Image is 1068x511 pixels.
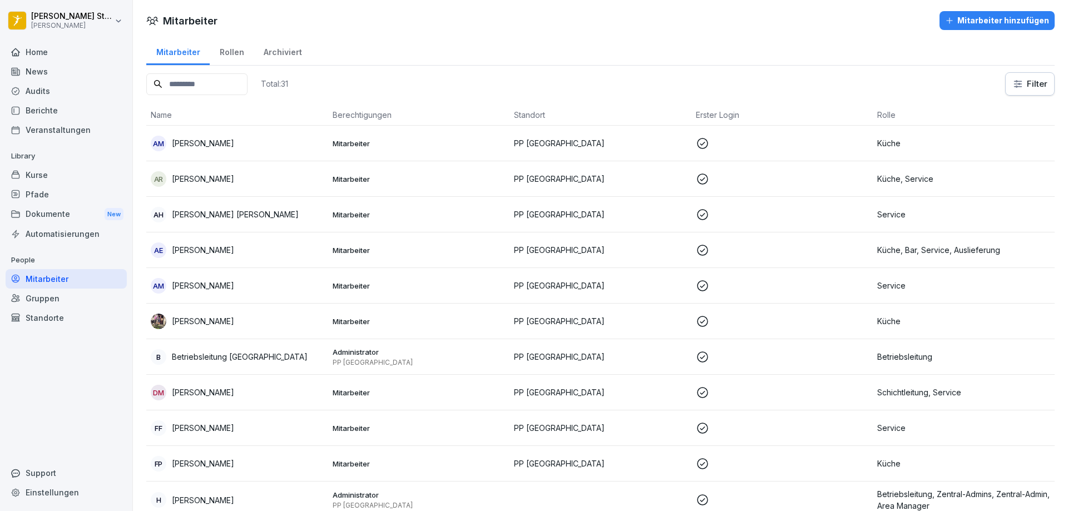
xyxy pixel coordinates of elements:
[6,62,127,81] a: News
[31,22,112,29] p: [PERSON_NAME]
[877,458,1050,469] p: Küche
[877,173,1050,185] p: Küche, Service
[151,385,166,400] div: DM
[6,101,127,120] a: Berichte
[172,422,234,434] p: [PERSON_NAME]
[151,314,166,329] img: wr8oxp1g4gkzyisjm8z9sexa.png
[172,494,234,506] p: [PERSON_NAME]
[877,137,1050,149] p: Küche
[6,308,127,328] a: Standorte
[6,204,127,225] div: Dokumente
[151,456,166,472] div: FP
[163,13,217,28] h1: Mitarbeiter
[6,120,127,140] a: Veranstaltungen
[873,105,1055,126] th: Rolle
[6,147,127,165] p: Library
[172,458,234,469] p: [PERSON_NAME]
[261,78,288,89] p: Total: 31
[6,42,127,62] a: Home
[514,209,687,220] p: PP [GEOGRAPHIC_DATA]
[172,280,234,291] p: [PERSON_NAME]
[6,81,127,101] a: Audits
[877,422,1050,434] p: Service
[172,386,234,398] p: [PERSON_NAME]
[877,315,1050,327] p: Küche
[6,165,127,185] a: Kurse
[333,210,506,220] p: Mitarbeiter
[333,245,506,255] p: Mitarbeiter
[105,208,123,221] div: New
[6,483,127,502] a: Einstellungen
[146,37,210,65] a: Mitarbeiter
[333,138,506,148] p: Mitarbeiter
[514,351,687,363] p: PP [GEOGRAPHIC_DATA]
[333,501,506,510] p: PP [GEOGRAPHIC_DATA]
[333,459,506,469] p: Mitarbeiter
[691,105,873,126] th: Erster Login
[151,349,166,365] div: B
[514,386,687,398] p: PP [GEOGRAPHIC_DATA]
[151,420,166,436] div: FF
[172,173,234,185] p: [PERSON_NAME]
[333,490,506,500] p: Administrator
[877,209,1050,220] p: Service
[514,315,687,327] p: PP [GEOGRAPHIC_DATA]
[877,351,1050,363] p: Betriebsleitung
[172,137,234,149] p: [PERSON_NAME]
[877,280,1050,291] p: Service
[1006,73,1054,95] button: Filter
[151,242,166,258] div: AE
[172,209,299,220] p: [PERSON_NAME] [PERSON_NAME]
[1012,78,1047,90] div: Filter
[151,492,166,508] div: H
[6,269,127,289] a: Mitarbeiter
[6,224,127,244] a: Automatisierungen
[172,351,308,363] p: Betriebsleitung [GEOGRAPHIC_DATA]
[877,386,1050,398] p: Schichtleitung, Service
[333,316,506,326] p: Mitarbeiter
[151,278,166,294] div: AM
[333,358,506,367] p: PP [GEOGRAPHIC_DATA]
[6,204,127,225] a: DokumenteNew
[514,137,687,149] p: PP [GEOGRAPHIC_DATA]
[6,289,127,308] a: Gruppen
[151,171,166,187] div: AR
[940,11,1055,30] button: Mitarbeiter hinzufügen
[945,14,1049,27] div: Mitarbeiter hinzufügen
[514,422,687,434] p: PP [GEOGRAPHIC_DATA]
[151,207,166,222] div: AH
[510,105,691,126] th: Standort
[514,173,687,185] p: PP [GEOGRAPHIC_DATA]
[6,463,127,483] div: Support
[172,315,234,327] p: [PERSON_NAME]
[31,12,112,21] p: [PERSON_NAME] Stambolov
[328,105,510,126] th: Berechtigungen
[254,37,311,65] a: Archiviert
[333,281,506,291] p: Mitarbeiter
[333,388,506,398] p: Mitarbeiter
[514,280,687,291] p: PP [GEOGRAPHIC_DATA]
[514,244,687,256] p: PP [GEOGRAPHIC_DATA]
[172,244,234,256] p: [PERSON_NAME]
[210,37,254,65] a: Rollen
[6,251,127,269] p: People
[877,244,1050,256] p: Küche, Bar, Service, Auslieferung
[146,105,328,126] th: Name
[151,136,166,151] div: AM
[6,185,127,204] a: Pfade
